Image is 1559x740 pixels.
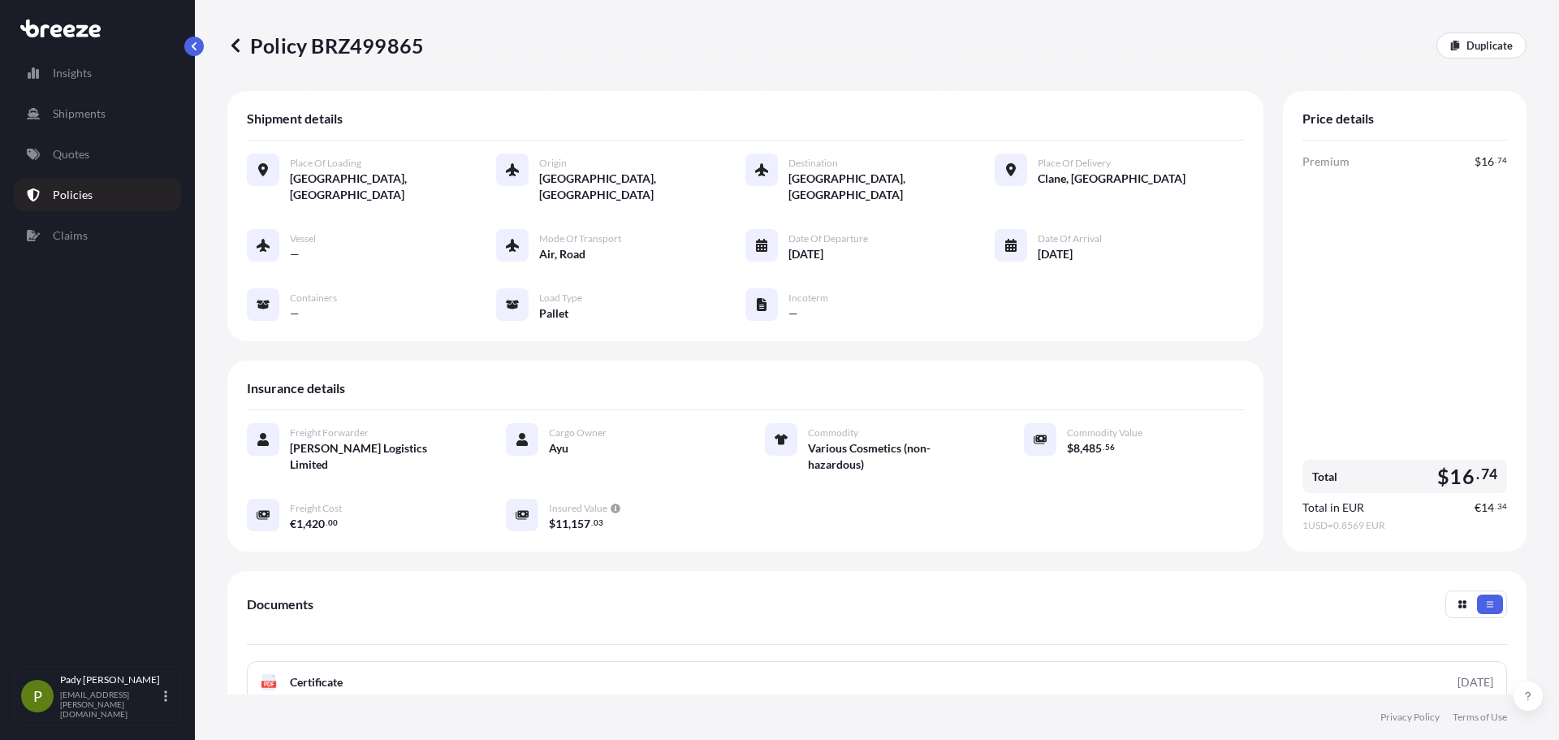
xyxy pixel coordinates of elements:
[290,440,467,473] span: [PERSON_NAME] Logistics Limited
[1495,158,1496,163] span: .
[1476,470,1479,479] span: .
[1302,519,1507,532] span: 1 USD = 0.8569 EUR
[247,596,313,612] span: Documents
[539,246,585,262] span: Air, Road
[1067,426,1142,439] span: Commodity Value
[1038,157,1111,170] span: Place of Delivery
[290,232,316,245] span: Vessel
[539,305,568,322] span: Pallet
[53,187,93,203] p: Policies
[1475,502,1481,513] span: €
[1073,443,1080,454] span: 8
[549,440,568,457] span: Ayu
[1312,469,1337,485] span: Total
[33,688,42,704] span: P
[1437,466,1449,487] span: $
[53,146,89,162] p: Quotes
[1495,504,1496,509] span: .
[290,246,300,262] span: —
[60,690,161,719] p: [EMAIL_ADDRESS][PERSON_NAME][DOMAIN_NAME]
[571,518,590,530] span: 157
[1038,171,1185,187] span: Clane, [GEOGRAPHIC_DATA]
[788,157,838,170] span: Destination
[788,292,828,305] span: Incoterm
[1458,674,1493,690] div: [DATE]
[539,157,567,170] span: Origin
[788,171,995,203] span: [GEOGRAPHIC_DATA], [GEOGRAPHIC_DATA]
[1380,711,1440,724] a: Privacy Policy
[264,682,274,687] text: PDF
[1497,158,1507,163] span: 74
[305,518,325,530] span: 420
[591,520,593,526] span: .
[1475,156,1481,167] span: $
[1080,443,1082,454] span: ,
[1481,470,1497,479] span: 74
[788,305,798,322] span: —
[1449,466,1474,487] span: 16
[1082,443,1102,454] span: 485
[1302,110,1374,127] span: Price details
[53,227,88,244] p: Claims
[1105,444,1115,450] span: 56
[539,232,621,245] span: Mode of Transport
[1481,156,1494,167] span: 16
[290,171,496,203] span: [GEOGRAPHIC_DATA], [GEOGRAPHIC_DATA]
[1466,37,1513,54] p: Duplicate
[53,65,92,81] p: Insights
[14,219,181,252] a: Claims
[539,171,745,203] span: [GEOGRAPHIC_DATA], [GEOGRAPHIC_DATA]
[14,57,181,89] a: Insights
[14,138,181,171] a: Quotes
[1038,232,1102,245] span: Date of Arrival
[1302,154,1350,170] span: Premium
[290,157,361,170] span: Place of Loading
[1453,711,1507,724] a: Terms of Use
[290,426,369,439] span: Freight Forwarder
[549,518,555,530] span: $
[808,440,985,473] span: Various Cosmetics (non-hazardous)
[326,520,327,526] span: .
[247,380,345,396] span: Insurance details
[290,292,337,305] span: Containers
[290,502,342,515] span: Freight Cost
[539,292,582,305] span: Load Type
[328,520,338,526] span: 00
[296,518,303,530] span: 1
[555,518,568,530] span: 11
[247,661,1507,703] a: PDFCertificate[DATE]
[1481,502,1494,513] span: 14
[549,426,607,439] span: Cargo Owner
[788,246,823,262] span: [DATE]
[1497,504,1507,509] span: 34
[788,232,868,245] span: Date of Departure
[303,518,305,530] span: ,
[60,673,161,686] p: Pady [PERSON_NAME]
[568,518,571,530] span: ,
[1067,443,1073,454] span: $
[1103,444,1104,450] span: .
[227,32,424,58] p: Policy BRZ499865
[594,520,603,526] span: 03
[290,518,296,530] span: €
[1436,32,1527,58] a: Duplicate
[808,426,858,439] span: Commodity
[290,674,343,690] span: Certificate
[549,502,607,515] span: Insured Value
[53,106,106,122] p: Shipments
[1038,246,1073,262] span: [DATE]
[247,110,343,127] span: Shipment details
[1302,500,1364,516] span: Total in EUR
[14,97,181,130] a: Shipments
[14,179,181,211] a: Policies
[290,305,300,322] span: —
